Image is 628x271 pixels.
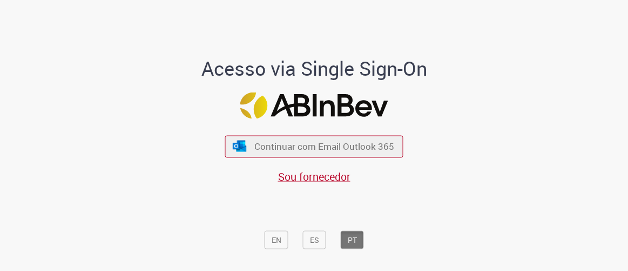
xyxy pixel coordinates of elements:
a: Sou fornecedor [278,169,350,183]
img: ícone Azure/Microsoft 360 [232,141,247,152]
button: ícone Azure/Microsoft 360 Continuar com Email Outlook 365 [225,135,403,157]
img: Logo ABInBev [240,92,388,118]
h1: Acesso via Single Sign-On [191,57,437,79]
button: EN [265,230,288,249]
button: ES [303,230,326,249]
span: Continuar com Email Outlook 365 [254,140,394,153]
button: PT [341,230,364,249]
